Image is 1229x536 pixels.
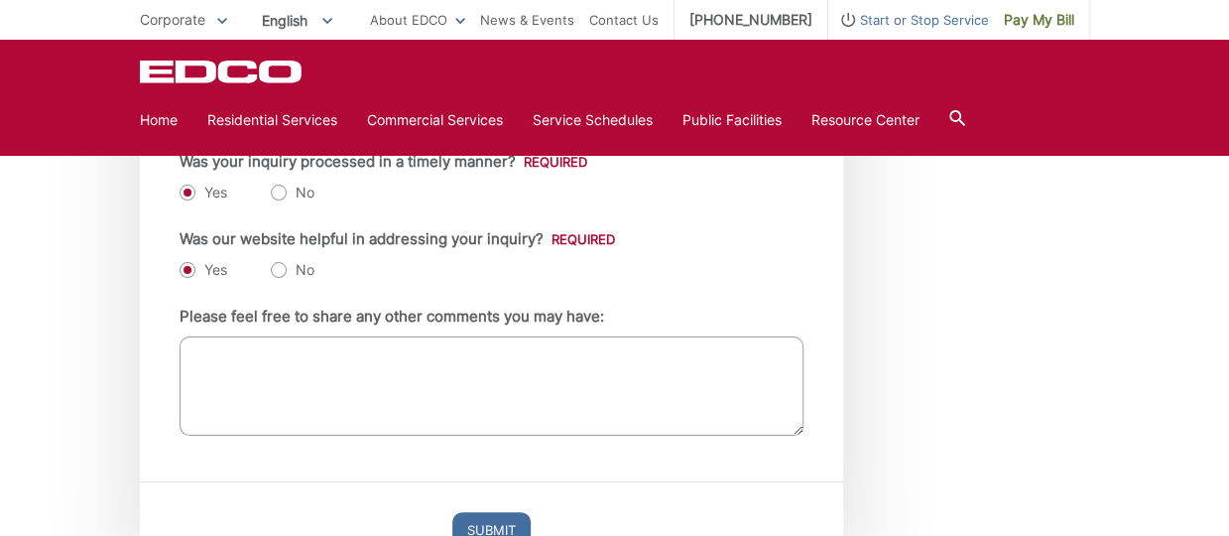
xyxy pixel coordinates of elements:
[271,183,314,202] label: No
[1004,9,1074,31] span: Pay My Bill
[370,9,465,31] a: About EDCO
[140,60,305,83] a: EDCD logo. Return to the homepage.
[533,109,653,131] a: Service Schedules
[180,308,604,326] label: Please feel free to share any other comments you may have:
[247,4,347,37] span: English
[180,260,227,280] label: Yes
[589,9,659,31] a: Contact Us
[180,230,615,248] label: Was our website helpful in addressing your inquiry?
[811,109,920,131] a: Resource Center
[140,109,178,131] a: Home
[480,9,574,31] a: News & Events
[140,11,205,28] span: Corporate
[682,109,782,131] a: Public Facilities
[207,109,337,131] a: Residential Services
[180,153,587,171] label: Was your inquiry processed in a timely manner?
[367,109,503,131] a: Commercial Services
[271,260,314,280] label: No
[180,183,227,202] label: Yes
